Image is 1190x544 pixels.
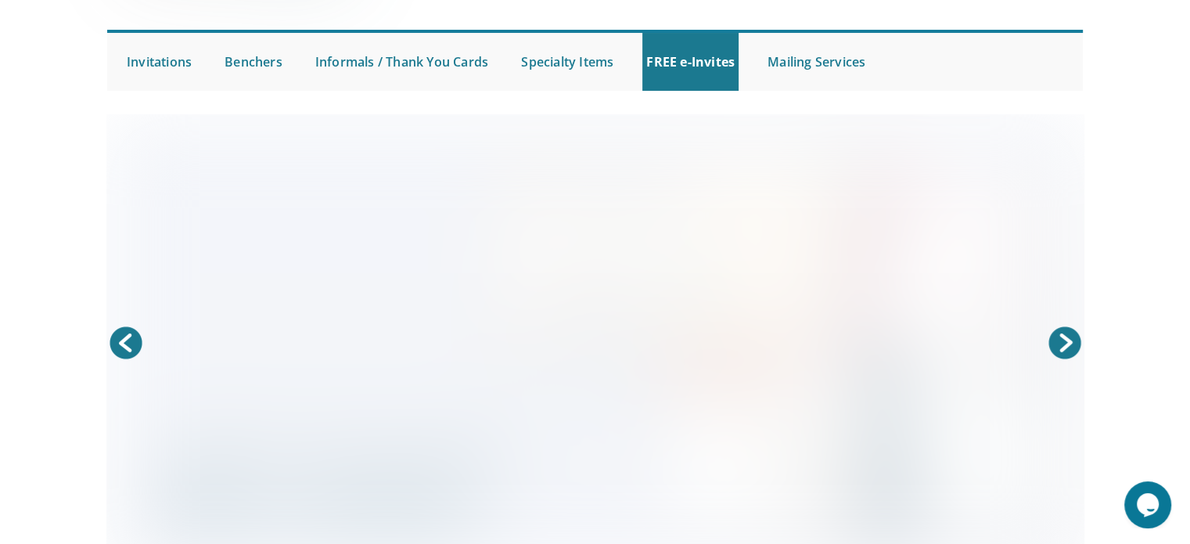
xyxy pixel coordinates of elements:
[123,33,196,91] a: Invitations
[642,33,739,91] a: FREE e-Invites
[311,33,492,91] a: Informals / Thank You Cards
[1124,481,1174,528] iframe: chat widget
[517,33,617,91] a: Specialty Items
[1045,323,1084,362] a: Next
[106,323,146,362] a: Prev
[221,33,286,91] a: Benchers
[764,33,869,91] a: Mailing Services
